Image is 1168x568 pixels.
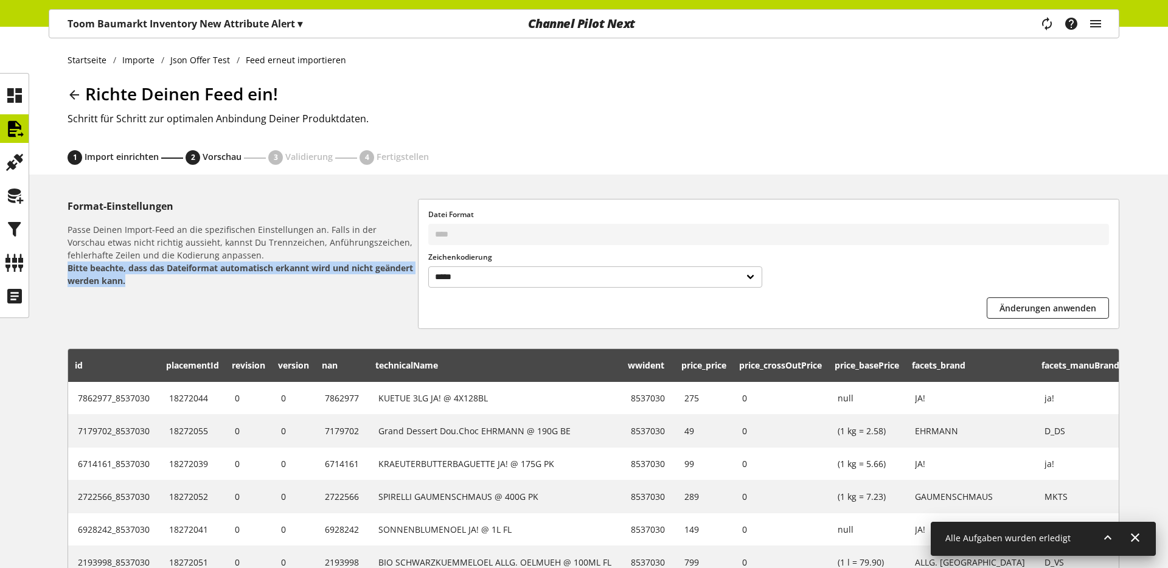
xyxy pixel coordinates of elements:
[68,54,113,66] a: Startseite
[377,151,429,162] span: Fertigstellen
[235,490,262,503] div: 0
[169,457,215,470] div: 18272039
[742,490,818,503] div: 0
[684,523,723,536] div: 149
[838,424,895,437] div: (1 kg = 2.58)
[915,523,1025,536] div: JA!
[631,392,665,404] div: 8537030
[684,457,723,470] div: 99
[1045,424,1116,437] div: D_DS
[278,359,309,371] span: version
[365,152,369,163] span: 4
[73,152,77,163] span: 1
[838,523,895,536] div: null
[631,424,665,437] div: 8537030
[85,82,278,105] span: Richte Deinen Feed ein!
[68,262,413,286] b: Bitte beachte, dass das Dateiformat automatisch erkannt wird und nicht geändert werden kann.
[742,457,818,470] div: 0
[742,392,818,404] div: 0
[235,457,262,470] div: 0
[169,490,215,503] div: 18272052
[681,359,726,371] span: price_price
[235,424,262,437] div: 0
[116,54,161,66] a: Importe
[325,490,359,503] div: 2722566
[68,223,413,287] h6: Passe Deinen Import-Feed an die spezifischen Einstellungen an. Falls in der Vorschau etwas nicht ...
[285,151,333,162] span: Validierung
[684,424,723,437] div: 49
[742,523,818,536] div: 0
[166,359,219,371] span: placementId
[378,490,611,503] div: SPIRELLI GAUMENSCHMAUS @ 400G PK
[1041,359,1119,371] span: facets_manuBrand
[281,457,305,470] div: 0
[235,392,262,404] div: 0
[78,424,150,437] div: 7179702_8537030
[78,523,150,536] div: 6928242_8537030
[274,152,278,163] span: 3
[915,424,1025,437] div: EHRMANN
[169,424,215,437] div: 18272055
[68,199,413,213] h5: Format-Einstellungen
[631,523,665,536] div: 8537030
[78,392,150,404] div: 7862977_8537030
[628,359,664,371] span: wwident
[835,359,899,371] span: price_basePrice
[631,490,665,503] div: 8537030
[378,523,611,536] div: SONNENBLUMENOEL JA! @ 1L FL
[85,151,159,162] span: Import einrichten
[945,532,1071,544] span: Alle Aufgaben wurden erledigt
[68,111,1119,126] h2: Schritt für Schritt zur optimalen Anbindung Deiner Produktdaten.
[232,359,265,371] span: revision
[68,16,302,31] p: Toom Baumarkt Inventory New Attribute Alert
[169,392,215,404] div: 18272044
[325,424,359,437] div: 7179702
[235,523,262,536] div: 0
[281,392,305,404] div: 0
[75,359,83,371] span: id
[838,392,895,404] div: null
[838,457,895,470] div: (1 kg = 5.66)
[203,151,242,162] span: Vorschau
[739,359,822,371] span: price_crossOutPrice
[631,457,665,470] div: 8537030
[325,523,359,536] div: 6928242
[1045,490,1116,503] div: MKTS
[49,9,1119,38] nav: main navigation
[378,457,611,470] div: KRAEUTERBUTTERBAGUETTE JA! @ 175G PK
[999,302,1096,314] span: Änderungen anwenden
[281,424,305,437] div: 0
[742,424,818,437] div: 0
[684,490,723,503] div: 289
[281,490,305,503] div: 0
[915,490,1025,503] div: GAUMENSCHMAUS
[191,152,195,163] span: 2
[164,54,237,66] a: Json Offer Test
[428,209,474,220] span: Datei Format
[78,457,150,470] div: 6714161_8537030
[322,359,338,371] span: nan
[281,523,305,536] div: 0
[325,392,359,404] div: 7862977
[684,392,723,404] div: 275
[378,424,611,437] div: Grand Dessert Dou.Choc EHRMANN @ 190G BE
[378,392,611,404] div: KUETUE 3LG JA! @ 4X128BL
[297,17,302,30] span: ▾
[1045,392,1116,404] div: ja!
[838,490,895,503] div: (1 kg = 7.23)
[915,457,1025,470] div: JA!
[325,457,359,470] div: 6714161
[1045,457,1116,470] div: ja!
[375,359,438,371] span: technicalName
[169,523,215,536] div: 18272041
[78,490,150,503] div: 2722566_8537030
[987,297,1109,319] button: Änderungen anwenden
[428,252,492,262] span: Zeichenkodierung
[915,392,1025,404] div: JA!
[912,359,965,371] span: facets_brand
